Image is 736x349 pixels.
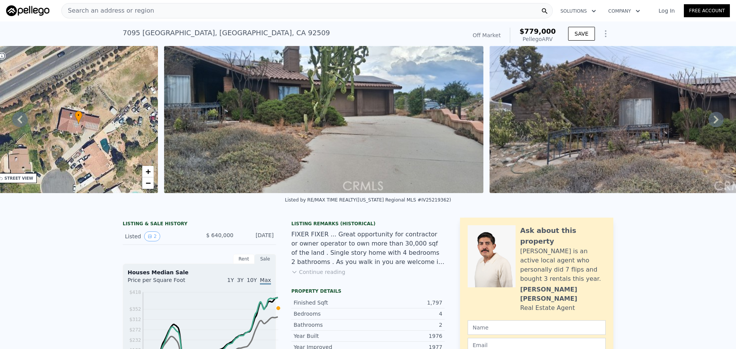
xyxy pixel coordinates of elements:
div: Real Estate Agent [520,303,575,313]
a: Log In [649,7,684,15]
div: Listing Remarks (Historical) [291,221,445,227]
tspan: $272 [129,327,141,333]
tspan: $312 [129,317,141,322]
button: View historical data [144,231,160,241]
div: FIXER FIXER ... Great opportunity for contractor or owner operator to own more than 30,000 sqf of... [291,230,445,267]
div: [PERSON_NAME] is an active local agent who personally did 7 flips and bought 3 rentals this year. [520,247,606,283]
button: Company [602,4,646,18]
div: Ask about this property [520,225,606,247]
div: Price per Square Foot [128,276,199,288]
div: 4 [368,310,442,318]
div: Rent [233,254,255,264]
div: Pellego ARV [519,35,556,43]
span: 3Y [237,277,243,283]
div: 7095 [GEOGRAPHIC_DATA] , [GEOGRAPHIC_DATA] , CA 92509 [123,28,330,38]
div: Property details [291,288,445,294]
span: $779,000 [519,27,556,35]
button: Solutions [554,4,602,18]
input: Name [468,320,606,335]
span: Search an address or region [62,6,154,15]
img: Sale: 169724141 Parcel: 27274041 [164,46,483,193]
a: Zoom out [142,177,154,189]
div: Sale [255,254,276,264]
button: Show Options [598,26,613,41]
span: − [146,178,151,188]
tspan: $352 [129,306,141,312]
div: 1,797 [368,299,442,306]
a: Zoom in [142,166,154,177]
div: STREET VIEW [5,175,33,181]
div: Listed [125,231,193,241]
span: $ 640,000 [206,232,233,238]
div: Listed by RE/MAX TIME REALTY ([US_STATE] Regional MLS #IV25219362) [285,197,451,203]
div: • [75,111,82,124]
button: Continue reading [291,268,345,276]
button: SAVE [568,27,595,41]
div: 1976 [368,332,442,340]
tspan: $232 [129,338,141,343]
div: LISTING & SALE HISTORY [123,221,276,228]
span: 10Y [247,277,257,283]
div: 2 [368,321,442,329]
img: Pellego [6,5,49,16]
span: Max [260,277,271,285]
a: Free Account [684,4,730,17]
div: Houses Median Sale [128,269,271,276]
div: Year Built [294,332,368,340]
span: • [75,112,82,119]
span: + [146,167,151,176]
tspan: $418 [129,290,141,295]
div: [PERSON_NAME] [PERSON_NAME] [520,285,606,303]
div: [DATE] [240,231,274,241]
span: 1Y [227,277,234,283]
div: Off Market [473,31,501,39]
div: Bedrooms [294,310,368,318]
div: Finished Sqft [294,299,368,306]
div: Bathrooms [294,321,368,329]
